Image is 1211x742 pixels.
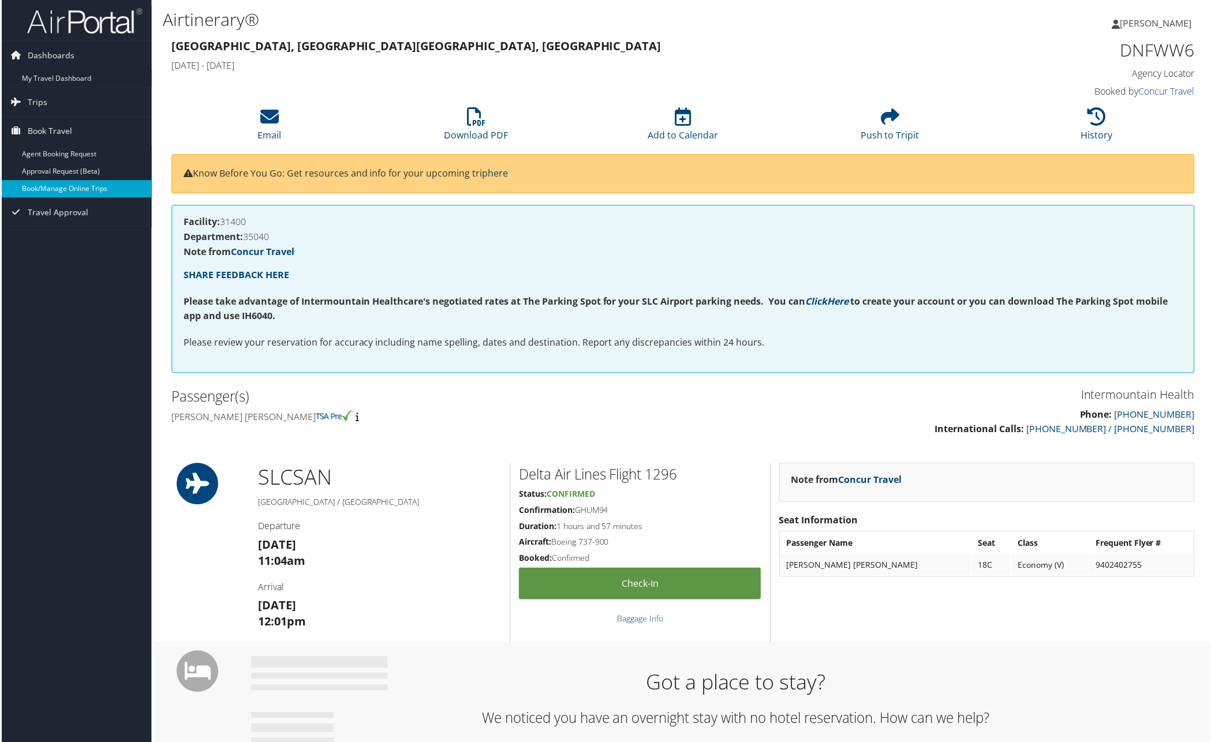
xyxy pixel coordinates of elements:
[1121,17,1193,29] span: [PERSON_NAME]
[1090,534,1194,554] th: Frequent Flyer #
[805,295,827,308] a: Click
[518,522,556,533] strong: Duration:
[256,114,280,142] a: Email
[257,464,500,493] h1: SLC SAN
[791,474,902,487] strong: Note from
[1113,6,1204,40] a: [PERSON_NAME]
[443,114,507,142] a: Download PDF
[648,114,718,142] a: Add to Calendar
[182,167,1183,182] p: Know Before You Go: Get resources and info for your upcoming trip
[182,295,805,308] strong: Please take advantage of Intermountain Healthcare's negotiated rates at The Parking Spot for your...
[518,505,761,517] h5: GHUM94
[257,497,500,509] h5: [GEOGRAPHIC_DATA] / [GEOGRAPHIC_DATA]
[1027,424,1195,436] a: [PHONE_NUMBER] / [PHONE_NUMBER]
[1090,556,1194,576] td: 9402402755
[170,411,674,424] h4: [PERSON_NAME] [PERSON_NAME]
[518,466,761,485] h2: Delta Air Lines Flight 1296
[518,522,761,533] h5: 1 hours and 57 minutes
[170,59,935,72] h4: [DATE] - [DATE]
[935,424,1025,436] strong: International Calls:
[692,388,1195,404] h3: Intermountain Health
[1082,114,1113,142] a: History
[26,117,70,146] span: Book Travel
[1012,534,1089,554] th: Class
[518,537,551,548] strong: Aircraft:
[952,85,1196,98] h4: Booked by
[170,38,661,54] strong: [GEOGRAPHIC_DATA], [GEOGRAPHIC_DATA] [GEOGRAPHIC_DATA], [GEOGRAPHIC_DATA]
[973,534,1011,554] th: Seat
[518,537,761,549] h5: Boeing 737-900
[518,569,761,601] a: Check-in
[257,615,305,631] strong: 12:01pm
[257,599,295,614] strong: [DATE]
[230,246,293,258] a: Concur Travel
[518,553,761,565] h5: Confirmed
[952,38,1196,62] h1: DNFWW6
[1081,409,1113,422] strong: Phone:
[182,269,288,282] a: SHARE FEEDBACK HERE
[952,67,1196,80] h4: Agency Locator
[973,556,1011,576] td: 18C
[839,474,902,487] a: Concur Travel
[616,614,663,625] a: Baggage Info
[1139,85,1195,98] a: Concur Travel
[170,388,674,407] h2: Passenger(s)
[162,8,857,32] h1: Airtinerary®
[257,520,500,533] h4: Departure
[182,216,219,228] strong: Facility:
[182,218,1183,227] h4: 31400
[315,411,352,422] img: tsa-precheck.png
[546,489,595,500] span: Confirmed
[861,114,920,142] a: Push to Tripit
[257,538,295,553] strong: [DATE]
[487,167,507,180] a: here
[25,8,141,35] img: airportal-logo.png
[1115,409,1195,422] a: [PHONE_NUMBER]
[26,198,87,227] span: Travel Approval
[781,556,972,576] td: [PERSON_NAME] [PERSON_NAME]
[518,489,546,500] strong: Status:
[182,336,1183,351] p: Please review your reservation for accuracy including name spelling, dates and destination. Repor...
[1012,556,1089,576] td: Economy (V)
[26,88,46,117] span: Trips
[779,515,858,527] strong: Seat Information
[518,553,551,564] strong: Booked:
[781,534,972,554] th: Passenger Name
[182,231,242,243] strong: Department:
[26,41,73,70] span: Dashboards
[182,246,293,258] strong: Note from
[827,295,849,308] a: Here
[182,233,1183,242] h4: 35040
[257,582,500,594] h4: Arrival
[518,505,574,516] strong: Confirmation:
[257,554,304,569] strong: 11:04am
